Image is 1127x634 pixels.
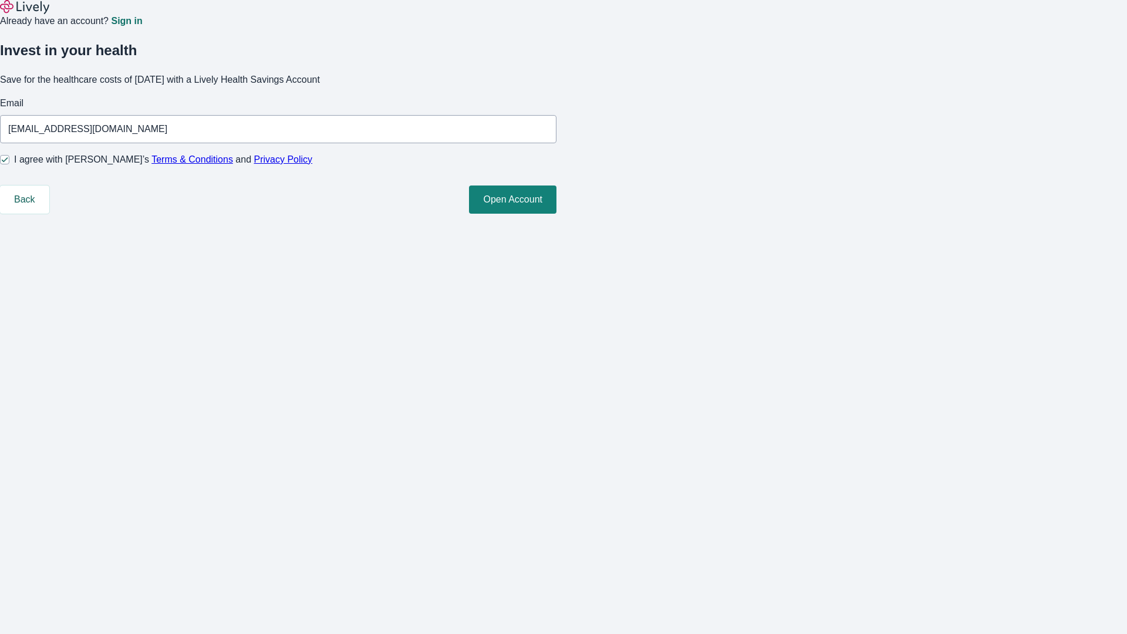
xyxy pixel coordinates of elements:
button: Open Account [469,186,556,214]
span: I agree with [PERSON_NAME]’s and [14,153,312,167]
a: Terms & Conditions [151,154,233,164]
a: Sign in [111,16,142,26]
a: Privacy Policy [254,154,313,164]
